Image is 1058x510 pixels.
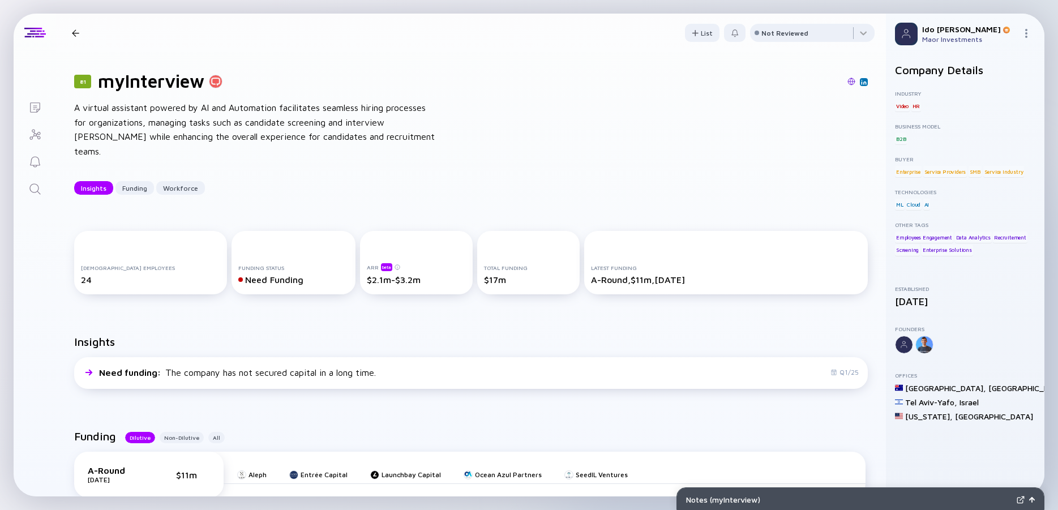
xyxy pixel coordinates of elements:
[911,100,922,112] div: HR
[895,133,907,144] div: B2B
[564,470,628,479] a: SeedIL Ventures
[922,24,1017,34] div: Ido [PERSON_NAME]
[905,397,957,407] div: Tel Aviv-Yafo ,
[895,199,905,210] div: ML
[81,275,220,285] div: 24
[993,232,1027,243] div: Recruitement
[125,432,155,443] button: Dilutive
[74,179,113,197] div: Insights
[895,295,1035,307] div: [DATE]
[895,100,910,112] div: Video
[14,93,56,120] a: Lists
[98,70,204,92] h1: myInterview
[238,275,349,285] div: Need Funding
[1017,496,1025,504] img: Expand Notes
[895,90,1035,97] div: Industry
[861,79,867,85] img: myInterview Linkedin Page
[895,23,918,45] img: Profile Picture
[955,232,992,243] div: Data Analytics
[176,470,210,480] div: $11m
[895,221,1035,228] div: Other Tags
[895,166,922,177] div: Enterprise
[484,275,573,285] div: $17m
[367,275,466,285] div: $2.1m-$3.2m
[381,263,392,271] div: beta
[905,383,986,393] div: [GEOGRAPHIC_DATA] ,
[237,470,267,479] a: Aleph
[922,35,1017,44] div: Maor Investments
[74,430,116,443] h2: Funding
[969,166,982,177] div: SMB
[88,465,144,475] div: A-Round
[14,147,56,174] a: Reminders
[74,335,115,348] h2: Insights
[830,368,859,376] div: Q1/25
[74,101,436,158] div: A virtual assistant powered by AI and Automation facilitates seamless hiring processes for organi...
[88,475,144,484] div: [DATE]
[1022,29,1031,38] img: Menu
[99,367,376,378] div: The company has not secured capital in a long time.
[591,275,861,285] div: A-Round, $11m, [DATE]
[895,63,1035,76] h2: Company Details
[906,199,922,210] div: Cloud
[289,470,348,479] a: Entrée Capital
[14,120,56,147] a: Investor Map
[960,397,979,407] div: Israel
[591,264,861,271] div: Latest Funding
[370,470,441,479] a: Launchbay Capital
[99,367,163,378] span: Need funding :
[895,285,1035,292] div: Established
[156,181,205,195] button: Workforce
[81,264,220,271] div: [DEMOGRAPHIC_DATA] Employees
[895,123,1035,130] div: Business Model
[895,412,903,420] img: United States Flag
[464,470,542,479] a: Ocean Azul Partners
[367,263,466,271] div: ARR
[14,174,56,202] a: Search
[475,470,542,479] div: Ocean Azul Partners
[301,470,348,479] div: Entrée Capital
[685,24,719,42] button: List
[895,156,1035,162] div: Buyer
[955,412,1033,421] div: [GEOGRAPHIC_DATA]
[74,75,91,88] div: 81
[156,179,205,197] div: Workforce
[249,470,267,479] div: Aleph
[382,470,441,479] div: Launchbay Capital
[686,495,1012,504] div: Notes ( myInterview )
[895,188,1035,195] div: Technologies
[238,264,349,271] div: Funding Status
[1029,497,1035,503] img: Open Notes
[484,264,573,271] div: Total Funding
[115,181,154,195] button: Funding
[923,166,967,177] div: Service Providers
[983,166,1025,177] div: Service Industry
[905,412,953,421] div: [US_STATE] ,
[895,384,903,392] img: Australia Flag
[115,179,154,197] div: Funding
[761,29,808,37] div: Not Reviewed
[895,372,1035,379] div: Offices
[895,245,920,256] div: Screening
[895,325,1035,332] div: Founders
[576,470,628,479] div: SeedIL Ventures
[160,432,204,443] button: Non-Dilutive
[847,78,855,85] img: myInterview Website
[208,432,225,443] button: All
[895,398,903,406] img: Israel Flag
[922,245,973,256] div: Enterprise Solutions
[895,232,953,243] div: Employees Engagement
[923,199,931,210] div: AI
[74,181,113,195] button: Insights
